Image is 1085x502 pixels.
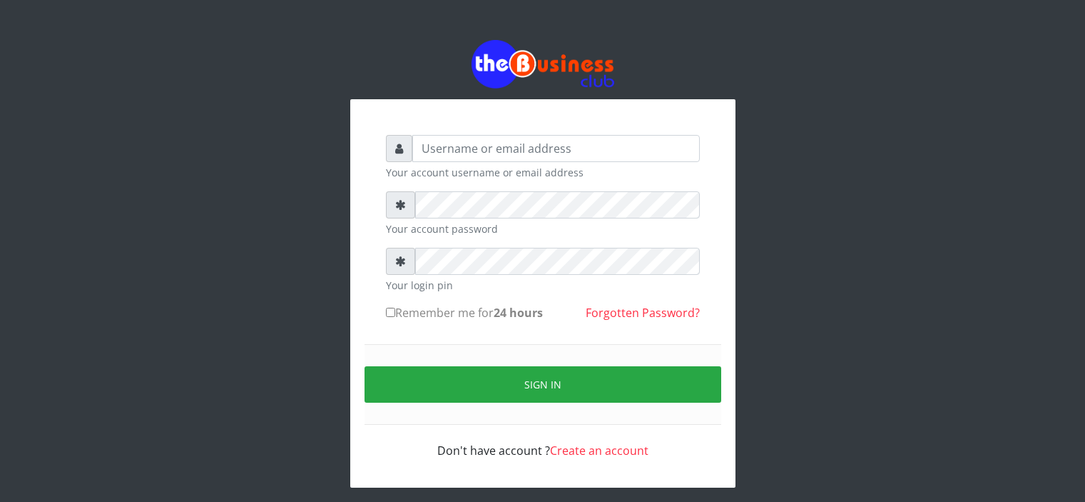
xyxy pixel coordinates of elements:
input: Remember me for24 hours [386,308,395,317]
a: Create an account [550,443,648,458]
a: Forgotten Password? [586,305,700,321]
small: Your account username or email address [386,165,700,180]
div: Don't have account ? [386,425,700,459]
button: Sign in [365,366,721,403]
b: 24 hours [494,305,543,321]
small: Your login pin [386,278,700,293]
label: Remember me for [386,304,543,321]
input: Username or email address [412,135,700,162]
small: Your account password [386,221,700,236]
